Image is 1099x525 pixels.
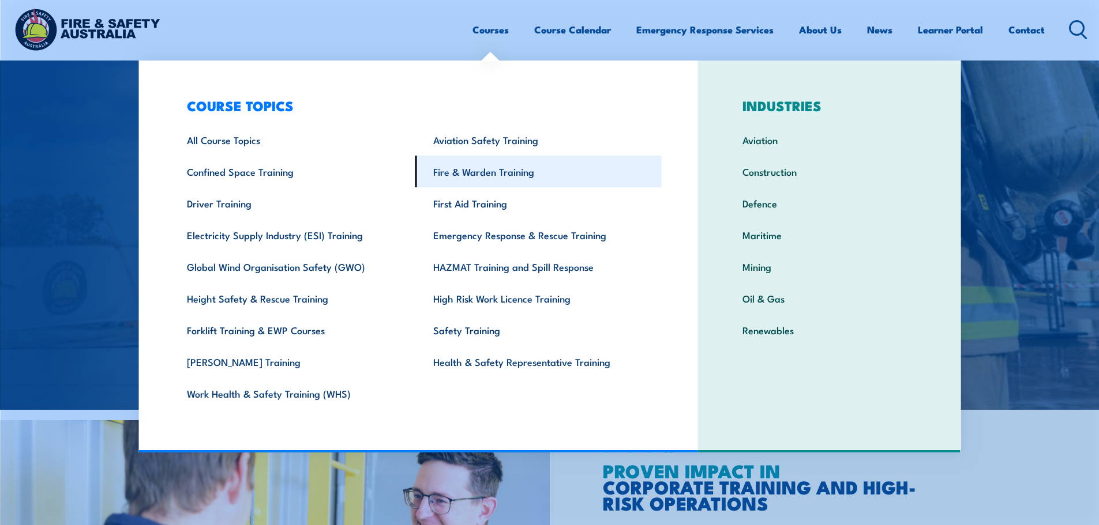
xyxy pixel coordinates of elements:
[415,251,662,282] a: HAZMAT Training and Spill Response
[725,219,934,251] a: Maritime
[603,456,781,485] span: PROVEN IMPACT IN
[725,187,934,219] a: Defence
[799,14,842,45] a: About Us
[725,156,934,187] a: Construction
[415,124,662,156] a: Aviation Safety Training
[169,282,415,314] a: Height Safety & Rescue Training
[169,219,415,251] a: Electricity Supply Industry (ESI) Training
[603,462,919,511] h2: CORPORATE TRAINING AND HIGH-RISK OPERATIONS
[169,97,662,114] h3: COURSE TOPICS
[415,187,662,219] a: First Aid Training
[415,346,662,377] a: Health & Safety Representative Training
[725,251,934,282] a: Mining
[169,251,415,282] a: Global Wind Organisation Safety (GWO)
[415,314,662,346] a: Safety Training
[169,377,415,409] a: Work Health & Safety Training (WHS)
[1008,14,1045,45] a: Contact
[534,14,611,45] a: Course Calendar
[169,187,415,219] a: Driver Training
[636,14,774,45] a: Emergency Response Services
[725,124,934,156] a: Aviation
[472,14,509,45] a: Courses
[169,156,415,187] a: Confined Space Training
[169,346,415,377] a: [PERSON_NAME] Training
[169,124,415,156] a: All Course Topics
[725,282,934,314] a: Oil & Gas
[415,219,662,251] a: Emergency Response & Rescue Training
[725,314,934,346] a: Renewables
[415,282,662,314] a: High Risk Work Licence Training
[415,156,662,187] a: Fire & Warden Training
[169,314,415,346] a: Forklift Training & EWP Courses
[725,97,934,114] h3: INDUSTRIES
[867,14,892,45] a: News
[918,14,983,45] a: Learner Portal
